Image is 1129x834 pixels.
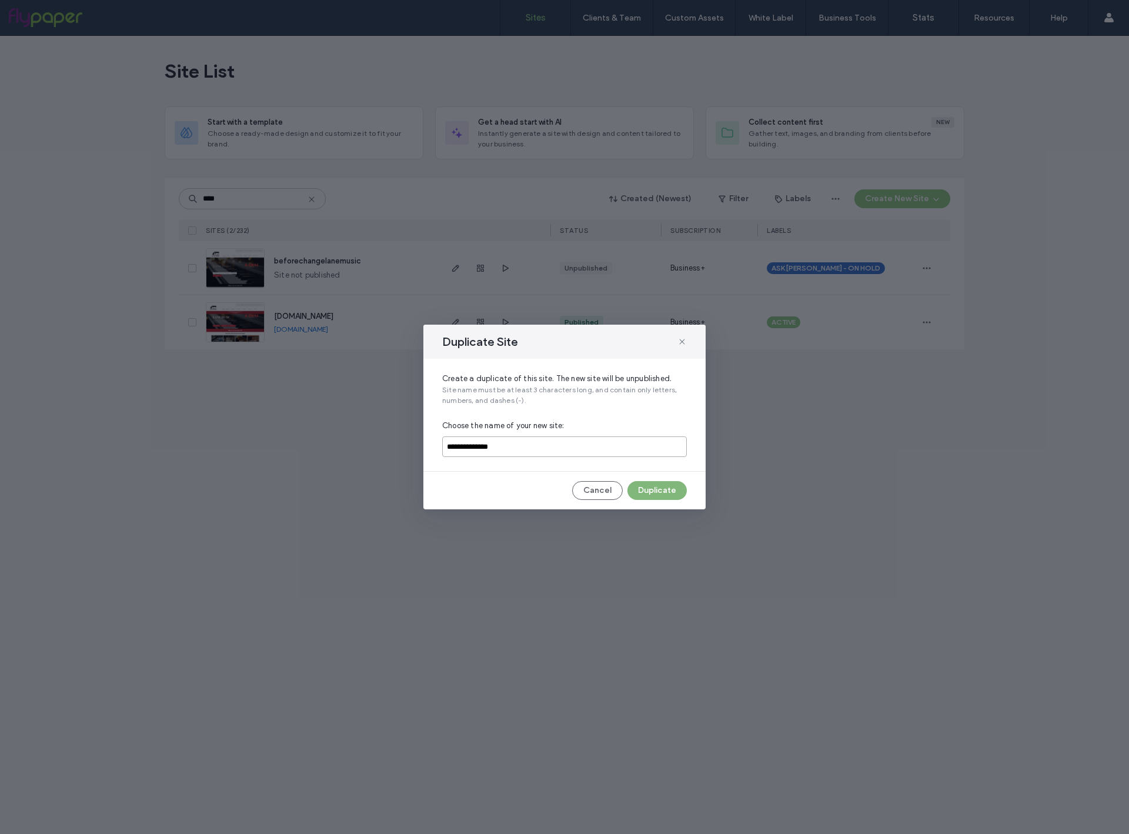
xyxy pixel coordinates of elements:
span: Create a duplicate of this site. The new site will be unpublished. [442,373,687,385]
span: Choose the name of your new site: [442,420,687,432]
span: Site name must be at least 3 characters long, and contain only letters, numbers, and dashes (-). [442,385,687,406]
span: Duplicate Site [442,334,518,349]
button: Cancel [572,481,623,500]
span: Help [27,8,51,19]
button: Duplicate [627,481,687,500]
